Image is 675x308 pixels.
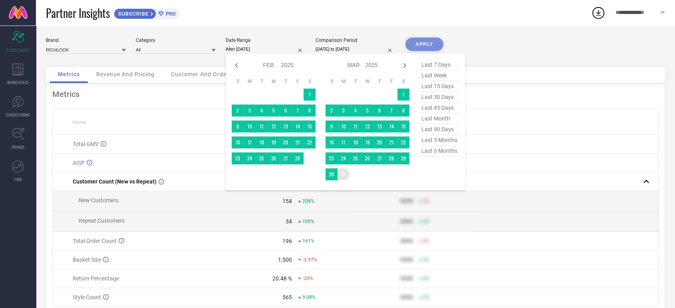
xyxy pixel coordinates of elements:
[419,59,459,70] span: last 7 days
[361,105,373,116] td: Wed Mar 05 2025
[256,136,268,148] td: Tue Feb 18 2025
[304,78,316,85] th: Saturday
[268,152,280,164] td: Wed Feb 26 2025
[272,275,292,282] div: 20.48 %
[302,257,317,263] span: -2.97%
[373,78,385,85] th: Thursday
[316,45,395,53] input: Select comparison period
[280,152,292,164] td: Thu Feb 27 2025
[232,152,244,164] td: Sun Feb 23 2025
[316,38,395,43] div: Comparison Period
[6,112,30,118] span: SUGGESTIONS
[280,105,292,116] td: Thu Feb 06 2025
[337,136,349,148] td: Mon Mar 17 2025
[304,120,316,132] td: Sat Feb 15 2025
[419,92,459,103] span: last 30 days
[337,168,349,180] td: Mon Mar 31 2025
[244,105,256,116] td: Mon Feb 03 2025
[397,136,409,148] td: Sat Mar 22 2025
[337,120,349,132] td: Mon Mar 10 2025
[349,105,361,116] td: Tue Mar 04 2025
[73,120,86,125] span: Name
[244,120,256,132] td: Mon Feb 10 2025
[268,105,280,116] td: Wed Feb 05 2025
[256,152,268,164] td: Tue Feb 25 2025
[397,120,409,132] td: Sat Mar 15 2025
[96,71,155,77] span: Revenue And Pricing
[73,160,85,166] span: AISP
[114,6,180,19] a: SUBSCRIBEPRO
[244,152,256,164] td: Mon Feb 24 2025
[326,78,337,85] th: Sunday
[6,47,30,53] span: SCORECARDS
[397,89,409,101] td: Sat Mar 01 2025
[419,81,459,92] span: last 15 days
[58,71,80,77] span: Metrics
[232,136,244,148] td: Sun Feb 16 2025
[419,124,459,135] span: last 90 days
[114,11,151,17] span: SUBSCRIBE
[232,61,241,70] div: Previous month
[419,113,459,124] span: last month
[423,198,429,204] span: 50
[304,105,316,116] td: Sat Feb 08 2025
[46,5,110,21] span: Partner Insights
[423,257,429,263] span: 50
[244,78,256,85] th: Monday
[244,136,256,148] td: Mon Feb 17 2025
[349,136,361,148] td: Tue Mar 18 2025
[400,257,413,263] div: 9999
[419,103,459,113] span: last 45 days
[302,294,316,300] span: 9.08%
[73,178,157,185] span: Customer Count (New vs Repeat)
[280,78,292,85] th: Thursday
[73,238,117,244] span: Total Order Count
[337,105,349,116] td: Mon Mar 03 2025
[349,152,361,164] td: Tue Mar 25 2025
[419,135,459,146] span: last 3 months
[79,217,125,224] span: Repeat Customers
[73,141,99,147] span: Total GMV
[385,152,397,164] td: Fri Mar 28 2025
[373,136,385,148] td: Thu Mar 20 2025
[136,38,216,43] div: Category
[226,45,306,53] input: Select date range
[226,38,306,43] div: Date Range
[337,152,349,164] td: Mon Mar 24 2025
[373,105,385,116] td: Thu Mar 06 2025
[73,275,119,282] span: Return Percentage
[400,218,413,225] div: 9999
[423,238,429,244] span: 50
[11,144,25,150] span: TRENDS
[256,120,268,132] td: Tue Feb 11 2025
[232,120,244,132] td: Sun Feb 09 2025
[268,136,280,148] td: Wed Feb 19 2025
[282,238,292,244] div: 196
[7,79,29,85] span: WORKSPACE
[397,152,409,164] td: Sat Mar 29 2025
[79,197,118,203] span: New Customers
[232,105,244,116] td: Sun Feb 02 2025
[423,294,429,300] span: 50
[349,78,361,85] th: Tuesday
[286,218,292,225] div: 34
[385,120,397,132] td: Fri Mar 14 2025
[385,136,397,148] td: Fri Mar 21 2025
[52,89,659,99] div: Metrics
[280,120,292,132] td: Thu Feb 13 2025
[373,152,385,164] td: Thu Mar 27 2025
[73,257,101,263] span: Basket Size
[256,78,268,85] th: Tuesday
[292,136,304,148] td: Fri Feb 21 2025
[397,105,409,116] td: Sat Mar 08 2025
[373,120,385,132] td: Thu Mar 13 2025
[171,71,232,77] span: Customer And Orders
[302,219,314,224] span: 100%
[361,136,373,148] td: Wed Mar 19 2025
[304,89,316,101] td: Sat Feb 01 2025
[256,105,268,116] td: Tue Feb 04 2025
[400,275,413,282] div: 9999
[73,294,101,300] span: Style Count
[292,78,304,85] th: Friday
[400,294,413,300] div: 9999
